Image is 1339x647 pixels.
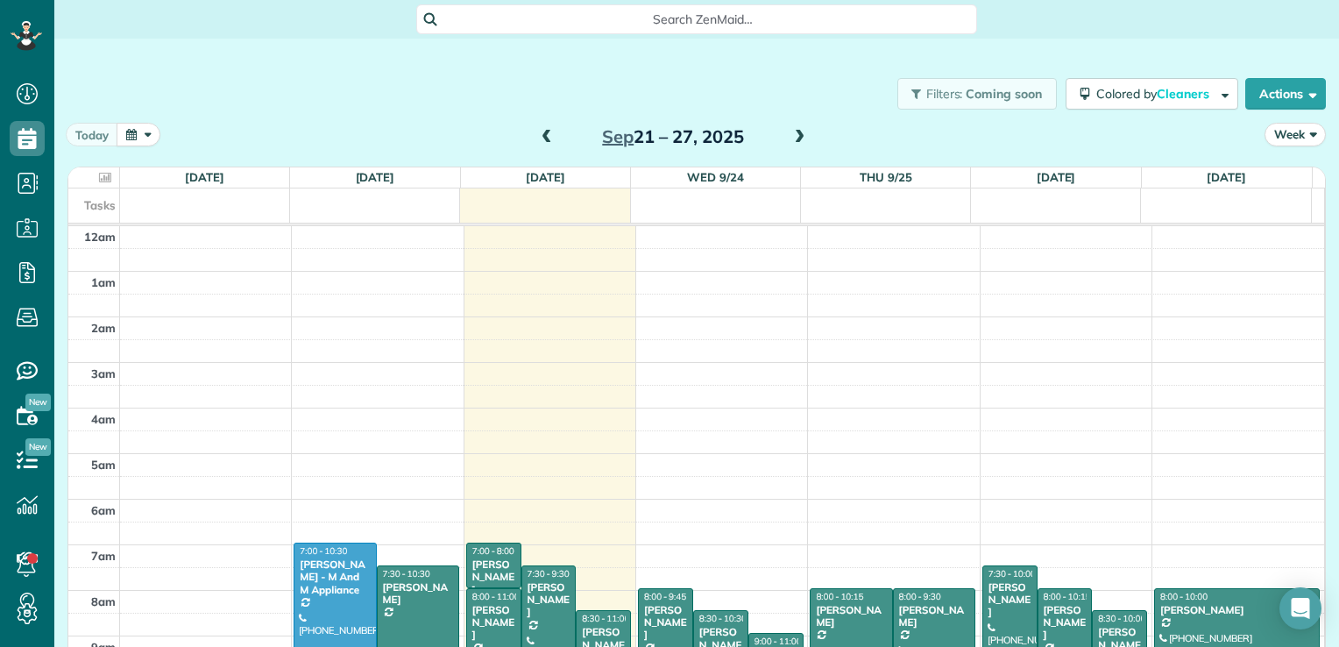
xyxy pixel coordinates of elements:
span: 7:30 - 10:30 [383,568,430,579]
span: Sep [602,125,634,147]
span: 4am [91,412,116,426]
div: Open Intercom Messenger [1279,587,1321,629]
span: 6am [91,503,116,517]
span: 9:00 - 11:00 [755,636,802,647]
div: [PERSON_NAME] [1159,604,1314,616]
span: 3am [91,366,116,380]
div: [PERSON_NAME] [815,604,887,629]
span: 7:30 - 10:00 [988,568,1036,579]
span: 1am [91,275,116,289]
button: Week [1265,123,1326,146]
span: 5am [91,458,116,472]
span: 8:30 - 10:30 [699,613,747,624]
span: 8:00 - 10:15 [1044,591,1091,602]
span: 8:00 - 9:30 [899,591,941,602]
a: [DATE] [526,170,565,184]
div: [PERSON_NAME] [1043,604,1087,642]
span: 2am [91,321,116,335]
span: 8:00 - 10:15 [816,591,863,602]
span: 7:00 - 8:00 [472,545,514,557]
a: [DATE] [1207,170,1246,184]
div: [PERSON_NAME] [471,604,516,642]
a: Wed 9/24 [687,170,744,184]
span: Filters: [926,86,963,102]
button: today [66,123,118,146]
a: [DATE] [1037,170,1076,184]
span: 8:00 - 10:00 [1160,591,1208,602]
span: 7:00 - 10:30 [300,545,347,557]
span: Cleaners [1157,86,1212,102]
span: 8:30 - 11:00 [582,613,629,624]
span: Tasks [84,198,116,212]
div: [PERSON_NAME] [382,581,454,607]
div: [PERSON_NAME] [527,581,571,619]
span: 7:30 - 9:30 [528,568,570,579]
span: Coming soon [966,86,1043,102]
div: [PERSON_NAME] [471,558,516,596]
a: [DATE] [356,170,395,184]
span: 8:30 - 10:00 [1098,613,1145,624]
h2: 21 – 27, 2025 [563,127,783,146]
span: 7am [91,549,116,563]
div: [PERSON_NAME] [643,604,688,642]
span: New [25,394,51,411]
button: Colored byCleaners [1066,78,1238,110]
span: 12am [84,230,116,244]
a: [DATE] [185,170,224,184]
span: New [25,438,51,456]
div: [PERSON_NAME] [898,604,970,629]
a: Thu 9/25 [860,170,912,184]
span: 8am [91,594,116,608]
div: [PERSON_NAME] - M And M Appliance [299,558,371,596]
div: [PERSON_NAME] [988,581,1032,619]
button: Actions [1245,78,1326,110]
span: 8:00 - 11:00 [472,591,520,602]
span: 8:00 - 9:45 [644,591,686,602]
span: Colored by [1096,86,1215,102]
